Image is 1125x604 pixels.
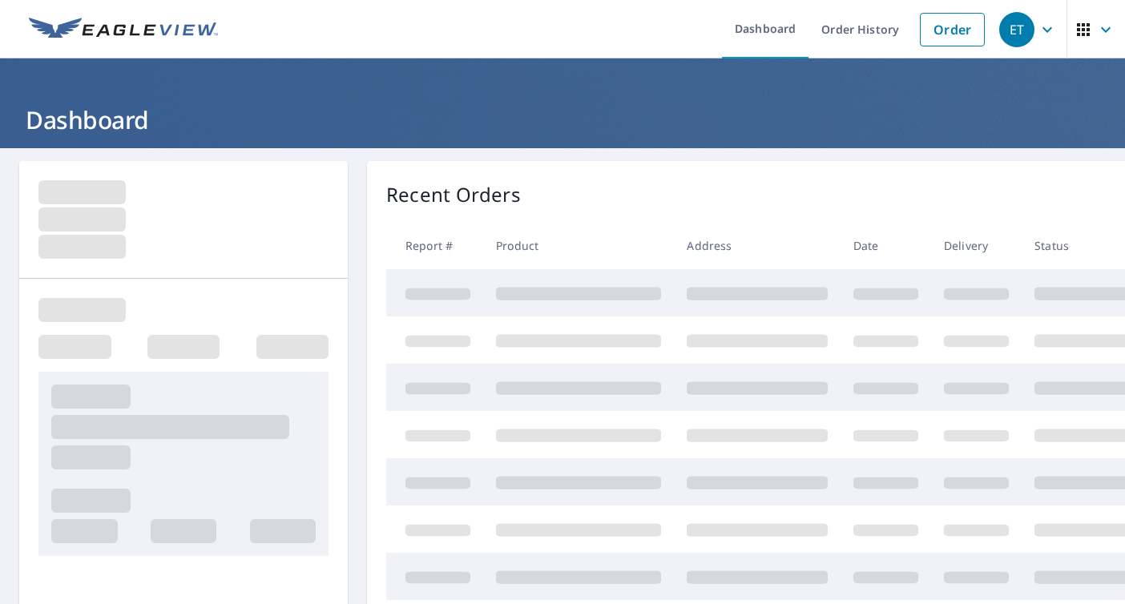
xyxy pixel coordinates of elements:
[999,12,1034,47] div: ET
[19,103,1106,136] h1: Dashboard
[483,222,674,269] th: Product
[841,222,931,269] th: Date
[920,13,985,46] a: Order
[674,222,841,269] th: Address
[386,180,521,209] p: Recent Orders
[386,222,483,269] th: Report #
[29,18,218,42] img: EV Logo
[931,222,1022,269] th: Delivery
